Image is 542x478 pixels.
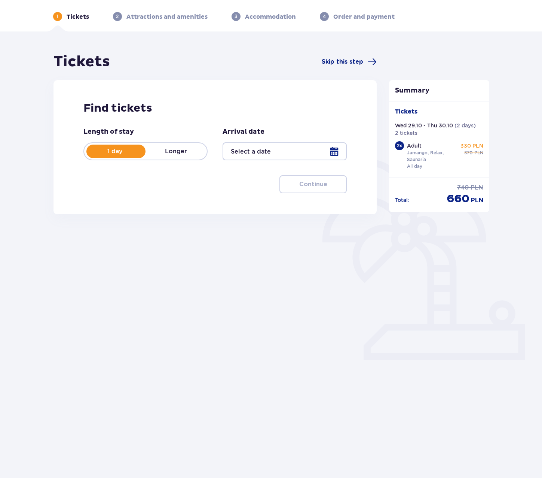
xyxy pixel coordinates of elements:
p: 2 [116,13,119,20]
div: 3Accommodation [232,12,296,21]
p: Adult [407,142,422,149]
span: PLN [471,184,483,192]
div: 2 x [395,141,404,150]
span: PLN [471,196,483,205]
h1: Tickets [53,52,110,71]
p: Attractions and amenities [126,13,208,21]
span: 660 [447,192,469,206]
div: 1Tickets [53,12,89,21]
p: Tickets [395,108,417,116]
p: Summary [389,86,489,95]
p: Jamango, Relax, Saunaria [407,149,459,163]
p: Continue [299,180,327,188]
p: 1 day [84,147,146,155]
p: ( 2 days ) [454,122,476,129]
h2: Find tickets [83,101,347,115]
span: Skip this step [322,58,363,66]
p: 1 [56,13,58,20]
a: Skip this step [322,57,377,66]
p: All day [407,163,422,170]
span: 370 [464,149,473,156]
p: Order and payment [333,13,395,21]
p: Total : [395,196,409,204]
p: Length of stay [83,127,134,136]
p: Accommodation [245,13,296,21]
span: 740 [457,184,469,192]
p: 3 [235,13,237,20]
p: 4 [323,13,326,20]
button: Continue [279,175,347,193]
p: 330 PLN [460,142,483,149]
p: Arrival date [223,127,264,136]
p: Wed 29.10 - Thu 30.10 [395,122,453,129]
p: Longer [146,147,207,155]
div: 2Attractions and amenities [113,12,208,21]
p: 2 tickets [395,129,417,137]
p: Tickets [67,13,89,21]
div: 4Order and payment [320,12,395,21]
span: PLN [474,149,483,156]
